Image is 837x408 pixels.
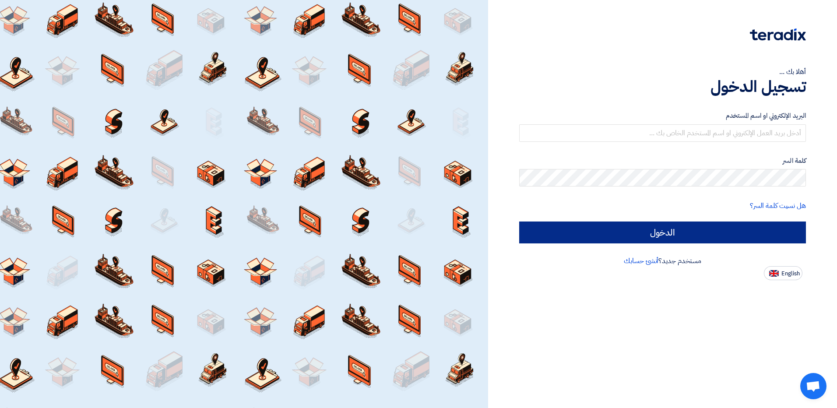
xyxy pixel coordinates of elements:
[750,28,806,41] img: Teradix logo
[519,222,806,243] input: الدخول
[769,270,779,277] img: en-US.png
[624,256,658,266] a: أنشئ حسابك
[750,200,806,211] a: هل نسيت كلمة السر؟
[781,271,800,277] span: English
[519,256,806,266] div: مستخدم جديد؟
[519,77,806,96] h1: تسجيل الدخول
[519,111,806,121] label: البريد الإلكتروني او اسم المستخدم
[519,67,806,77] div: أهلا بك ...
[764,266,802,280] button: English
[519,124,806,142] input: أدخل بريد العمل الإلكتروني او اسم المستخدم الخاص بك ...
[800,373,826,399] div: Open chat
[519,156,806,166] label: كلمة السر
